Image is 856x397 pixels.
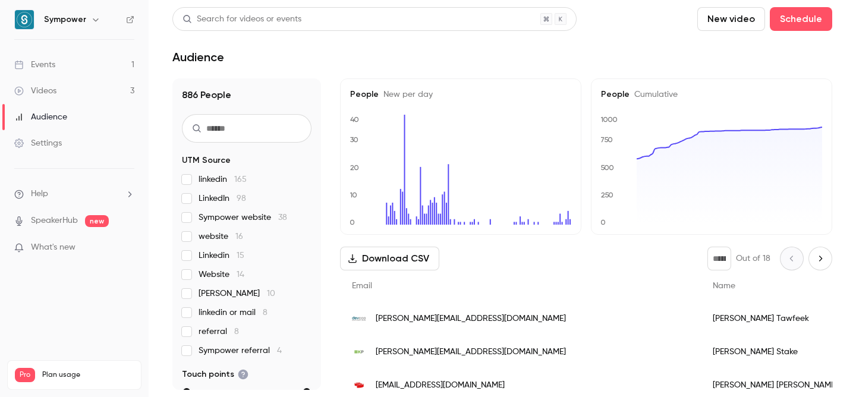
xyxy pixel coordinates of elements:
div: min [183,388,190,395]
span: [PERSON_NAME][EMAIL_ADDRESS][DOMAIN_NAME] [376,346,566,358]
span: Pro [15,368,35,382]
text: 0 [600,218,606,226]
span: 14 [237,270,244,279]
text: 250 [601,191,613,199]
span: Website [199,269,244,281]
div: Settings [14,137,62,149]
span: 38 [278,213,287,222]
div: [PERSON_NAME] Stake [701,335,849,368]
span: Help [31,188,48,200]
button: New video [697,7,765,31]
span: referral [199,326,239,338]
span: linkedin or mail [199,307,267,319]
span: new [85,215,109,227]
h1: Audience [172,50,224,64]
text: 750 [600,136,613,144]
text: 10 [350,191,357,199]
span: 15 [237,251,244,260]
span: LinkedIn [199,193,246,204]
div: max [303,388,310,395]
iframe: Noticeable Trigger [120,242,134,253]
h6: Sympower [44,14,86,26]
button: Schedule [770,7,832,31]
span: New per day [379,90,433,99]
div: [PERSON_NAME] Tawfeek [701,302,849,335]
span: 165 [234,175,247,184]
span: Touch points [182,368,248,380]
h1: 886 People [182,88,311,102]
span: Sympower website [199,212,287,223]
button: Next page [808,247,832,270]
div: Search for videos or events [182,13,301,26]
span: What's new [31,241,75,254]
span: Cumulative [630,90,678,99]
text: 500 [600,163,614,172]
a: SpeakerHub [31,215,78,227]
text: 0 [350,218,355,226]
text: 40 [350,115,359,124]
p: Out of 18 [736,253,770,264]
span: [EMAIL_ADDRESS][DOMAIN_NAME] [376,379,505,392]
button: Download CSV [340,247,439,270]
img: kpenergy.se [352,345,366,359]
span: 4 [277,346,282,355]
text: 1000 [600,115,618,124]
span: Sympower referral [199,345,282,357]
span: 16 [235,232,243,241]
span: linkedin [199,174,247,185]
span: Plan usage [42,370,134,380]
span: 8 [234,327,239,336]
span: [PERSON_NAME][EMAIL_ADDRESS][DOMAIN_NAME] [376,313,566,325]
img: devcco.se [352,311,366,326]
span: Name [713,282,735,290]
div: Audience [14,111,67,123]
span: 98 [237,194,246,203]
span: website [199,231,243,242]
span: [PERSON_NAME] [199,288,275,300]
img: isotrol.com [352,378,366,392]
span: Linkedin [199,250,244,261]
div: Videos [14,85,56,97]
h5: People [350,89,571,100]
text: 20 [350,163,359,172]
span: 8 [263,308,267,317]
text: 30 [350,136,358,144]
span: Email [352,282,372,290]
h5: People [601,89,822,100]
div: Events [14,59,55,71]
span: 10 [267,289,275,298]
img: Sympower [15,10,34,29]
li: help-dropdown-opener [14,188,134,200]
span: UTM Source [182,155,231,166]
